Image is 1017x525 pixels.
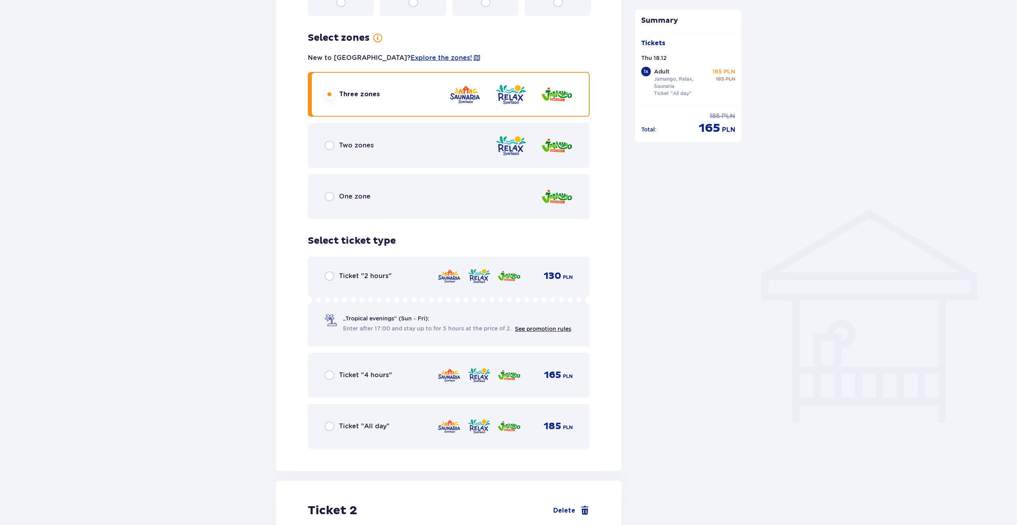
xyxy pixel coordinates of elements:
[308,235,396,247] p: Select ticket type
[339,141,374,150] p: Two zones
[716,76,724,83] p: 185
[343,314,429,322] p: „Tropical evenings" (Sun – Fri):
[437,268,461,284] img: zone logo
[495,83,527,106] img: zone logo
[654,68,670,76] p: Adult
[339,422,390,431] p: Ticket "All day"
[497,367,521,384] img: zone logo
[635,16,742,26] p: Summary
[563,274,573,281] p: PLN
[553,506,575,515] span: Delete
[339,371,392,380] p: Ticket "4 hours"
[495,134,527,157] img: zone logo
[308,54,481,62] p: New to [GEOGRAPHIC_DATA]?
[339,272,392,280] p: Ticket "2 hours"
[553,506,590,515] a: Delete
[699,121,720,136] p: 165
[308,32,370,44] p: Select zones
[563,373,573,380] p: PLN
[726,76,735,83] p: PLN
[544,420,561,432] p: 185
[449,83,481,106] img: zone logo
[641,39,665,48] p: Tickets
[308,503,357,518] p: Ticket 2
[641,54,667,62] p: Thu 18.12
[654,90,692,97] p: Ticket "All day"
[515,326,571,332] a: See promotion rules
[467,268,491,284] img: zone logo
[497,418,521,435] img: zone logo
[722,112,735,121] p: PLN
[722,125,735,134] p: PLN
[641,67,651,76] div: 1 x
[339,192,371,201] p: One zone
[641,125,656,133] p: Total :
[437,418,461,435] img: zone logo
[467,418,491,435] img: zone logo
[712,68,735,76] p: 165 PLN
[544,270,561,282] p: 130
[411,54,472,62] a: Explore the zones!
[467,367,491,384] img: zone logo
[343,324,512,332] span: Enter after 17:00 and stay up to for 5 hours at the price of 2.
[339,90,380,99] p: Three zones
[437,367,461,384] img: zone logo
[497,268,521,284] img: zone logo
[544,369,561,381] p: 165
[654,76,709,90] p: Jamango, Relax, Saunaria
[541,83,573,106] img: zone logo
[541,134,573,157] img: zone logo
[541,185,573,208] img: zone logo
[710,112,720,121] p: 185
[563,424,573,431] p: PLN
